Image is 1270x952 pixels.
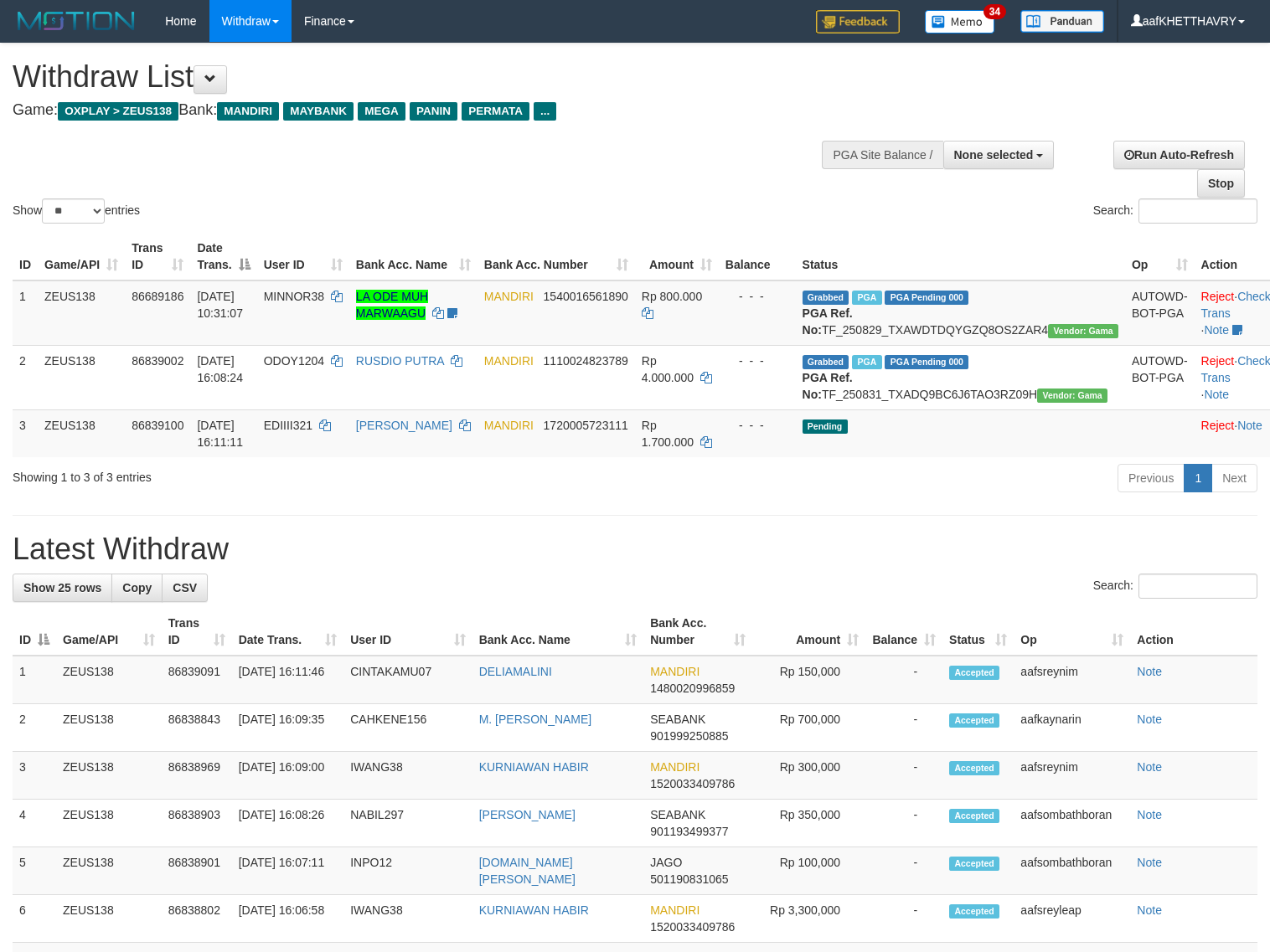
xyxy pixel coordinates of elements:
span: CSV [173,581,197,594]
span: Copy 901193499377 to clipboard [650,825,728,838]
label: Search: [1093,198,1257,224]
span: Rp 4.000.000 [642,354,694,384]
span: Marked by aafkaynarin [852,291,881,305]
a: [PERSON_NAME] [356,419,452,432]
th: Op: activate to sort column ascending [1125,233,1195,280]
span: MANDIRI [217,102,279,121]
th: ID [13,233,38,280]
td: IWANG38 [343,752,472,800]
a: Reject [1201,419,1235,432]
span: Vendor URL: https://trx31.1velocity.biz [1037,389,1107,403]
td: ZEUS138 [38,409,125,457]
td: 2 [13,704,56,752]
a: Note [1137,808,1162,821]
span: MANDIRI [484,419,534,432]
span: ... [534,102,556,121]
td: 86839091 [162,656,232,704]
th: Game/API: activate to sort column ascending [56,608,162,656]
a: Previous [1118,464,1185,492]
b: PGA Ref. No: [803,371,853,401]
span: Accepted [949,713,999,728]
span: JAGO [650,856,682,869]
td: 86838802 [162,895,232,943]
a: [DOMAIN_NAME][PERSON_NAME] [479,856,576,886]
td: [DATE] 16:06:58 [232,895,343,943]
h1: Latest Withdraw [13,533,1257,566]
th: Bank Acc. Number: activate to sort column ascending [478,233,635,280]
span: None selected [954,148,1034,162]
div: - - - [725,352,789,369]
span: PANIN [410,102,457,121]
span: 86839100 [132,419,183,432]
span: Vendor URL: https://trx31.1velocity.biz [1048,324,1118,338]
span: [DATE] 10:31:07 [197,290,243,320]
div: PGA Site Balance / [822,141,942,169]
th: Bank Acc. Name: activate to sort column ascending [349,233,478,280]
td: ZEUS138 [38,280,125,346]
a: Note [1204,388,1229,401]
span: Copy 1110024823789 to clipboard [544,354,628,368]
span: Copy 501190831065 to clipboard [650,872,728,886]
span: Copy 1720005723111 to clipboard [544,419,628,432]
b: PGA Ref. No: [803,306,853,337]
a: Next [1211,464,1257,492]
td: CAHKENE156 [343,704,472,752]
td: 3 [13,752,56,800]
td: Rp 350,000 [752,800,865,847]
span: Grabbed [803,355,849,369]
span: Copy 901999250885 to clipboard [650,729,728,743]
td: [DATE] 16:08:26 [232,800,343,847]
span: MANDIRI [484,290,534,303]
td: [DATE] 16:09:00 [232,752,343,800]
a: Note [1237,419,1262,432]
a: RUSDIO PUTRA [356,354,444,368]
div: - - - [725,417,789,434]
th: Trans ID: activate to sort column ascending [162,608,232,656]
th: User ID: activate to sort column ascending [257,233,349,280]
td: - [865,800,942,847]
select: Showentries [42,198,105,224]
td: aafsreyleap [1014,895,1130,943]
img: panduan.png [1020,10,1104,33]
td: [DATE] 16:11:46 [232,656,343,704]
a: Reject [1201,290,1235,303]
span: 86689186 [132,290,183,303]
th: Op: activate to sort column ascending [1014,608,1130,656]
td: Rp 100,000 [752,847,865,895]
a: Note [1137,903,1162,917]
a: Run Auto-Refresh [1113,141,1245,169]
th: Bank Acc. Name: activate to sort column ascending [472,608,643,656]
td: 6 [13,895,56,943]
a: Note [1137,760,1162,774]
a: [PERSON_NAME] [479,808,576,821]
td: IWANG38 [343,895,472,943]
td: - [865,704,942,752]
span: PERMATA [462,102,529,121]
span: PGA Pending [885,291,968,305]
a: DELIAMALINI [479,665,552,678]
span: MANDIRI [650,760,700,774]
td: 3 [13,409,38,457]
td: [DATE] 16:07:11 [232,847,343,895]
td: TF_250829_TXAWDTDQYGZQ8OS2ZAR4 [796,280,1125,346]
a: Note [1137,665,1162,678]
span: EDIIII321 [264,419,312,432]
img: MOTION_logo.png [13,8,140,33]
label: Show entries [13,198,140,224]
td: ZEUS138 [56,752,162,800]
span: Grabbed [803,291,849,305]
a: 1 [1184,464,1212,492]
td: Rp 3,300,000 [752,895,865,943]
a: CSV [162,574,208,602]
a: KURNIAWAN HABIR [479,760,589,774]
td: aafkaynarin [1014,704,1130,752]
a: Copy [111,574,163,602]
label: Search: [1093,574,1257,599]
th: Bank Acc. Number: activate to sort column ascending [643,608,752,656]
th: Date Trans.: activate to sort column descending [190,233,256,280]
span: SEABANK [650,808,705,821]
a: Stop [1197,169,1245,198]
span: Accepted [949,904,999,919]
span: MANDIRI [484,354,534,368]
span: ODOY1204 [264,354,324,368]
